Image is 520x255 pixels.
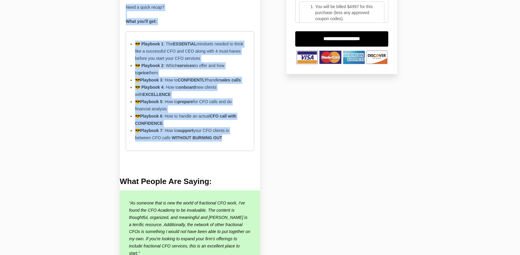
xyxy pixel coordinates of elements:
strong: EXCELLENCE [143,92,171,97]
strong: ESSENTIAL [173,41,197,46]
img: TNbqccpWSzOQmI4HNVXb_Untitled_design-53.png [295,50,388,65]
p: Need a quick recap? [126,4,254,26]
strong: 😎 Playbook 4 [135,85,164,90]
strong: What you'll get: [126,19,157,24]
strong: Playbook 5 [140,99,162,104]
strong: sales [220,78,230,82]
strong: calls [232,78,241,82]
strong: WITHOUT BURNING OUT [172,135,222,140]
li: You will be billed $4997 for this purchase (less any approved coupon codes). [315,4,380,22]
strong: services [178,63,194,68]
strong: Playbook 6 [140,114,162,118]
li: You will receive Playbook 1 at the time of purchase. The additional 6 playbooks will be released ... [315,22,380,46]
span: : How to new clients with [135,85,216,97]
strong: support [178,128,193,133]
strong: CFO call with CONFIDENCE [135,114,236,126]
span: 😎 : How to handle [135,78,241,82]
strong: onboard [179,85,196,90]
li: : The mindsets needed to think like a successful CFO and CEO along with 4 must-haves before you s... [135,41,245,62]
strong: price [139,70,149,75]
strong: Playbook 7 [140,128,162,133]
strong: 😎 Playbook 1 [135,41,164,46]
span: 😎 : How to for CFO calls and do financial analysis [135,99,232,111]
strong: prepare [178,99,193,104]
strong: Playbook 3 [140,78,162,82]
span: 😎 : How to handle an actual [135,114,236,126]
strong: CONFIDENTLY [178,78,207,82]
span: 😎 : How to your CFO clients in between CFO calls [135,128,229,140]
span: : Which to offer and how to them [135,63,224,75]
h4: What People Are Saying: [120,177,260,186]
strong: 😎 Playbook 2 [135,63,164,68]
